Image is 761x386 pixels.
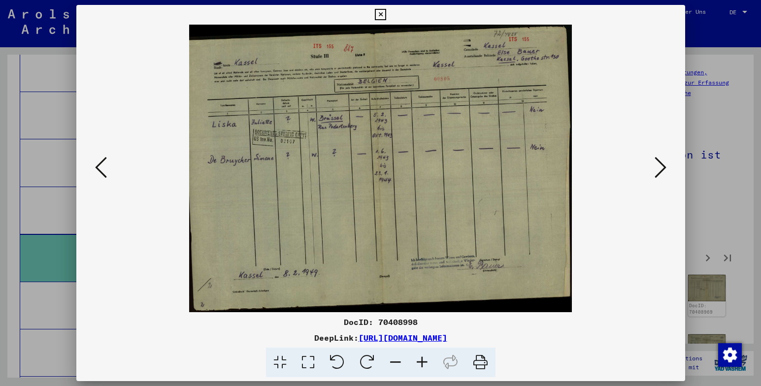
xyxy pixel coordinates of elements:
div: Zustimmung ändern [718,343,741,366]
div: DeepLink: [76,332,685,344]
img: 001.jpg [110,25,652,312]
div: DocID: 70408998 [76,316,685,328]
a: [URL][DOMAIN_NAME] [359,333,447,343]
img: Zustimmung ändern [718,343,742,367]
